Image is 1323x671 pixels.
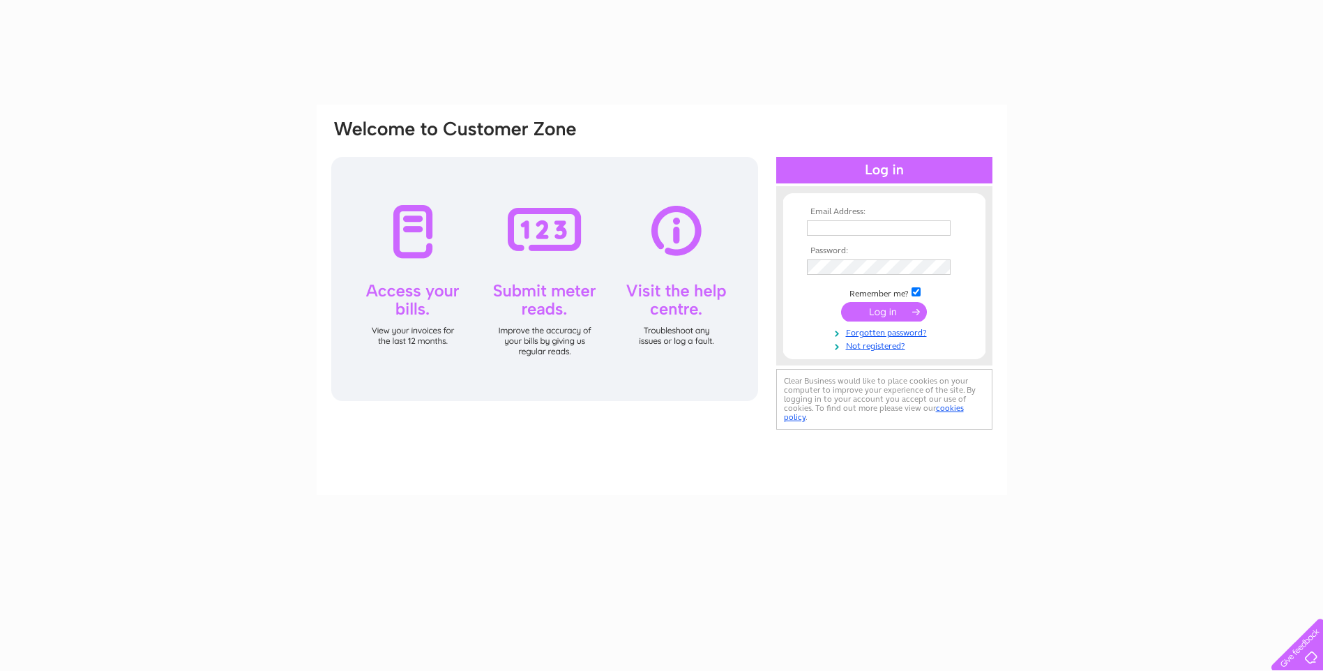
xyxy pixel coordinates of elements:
[776,369,992,430] div: Clear Business would like to place cookies on your computer to improve your experience of the sit...
[803,285,965,299] td: Remember me?
[803,246,965,256] th: Password:
[807,325,965,338] a: Forgotten password?
[803,207,965,217] th: Email Address:
[807,338,965,352] a: Not registered?
[784,403,964,422] a: cookies policy
[841,302,927,322] input: Submit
